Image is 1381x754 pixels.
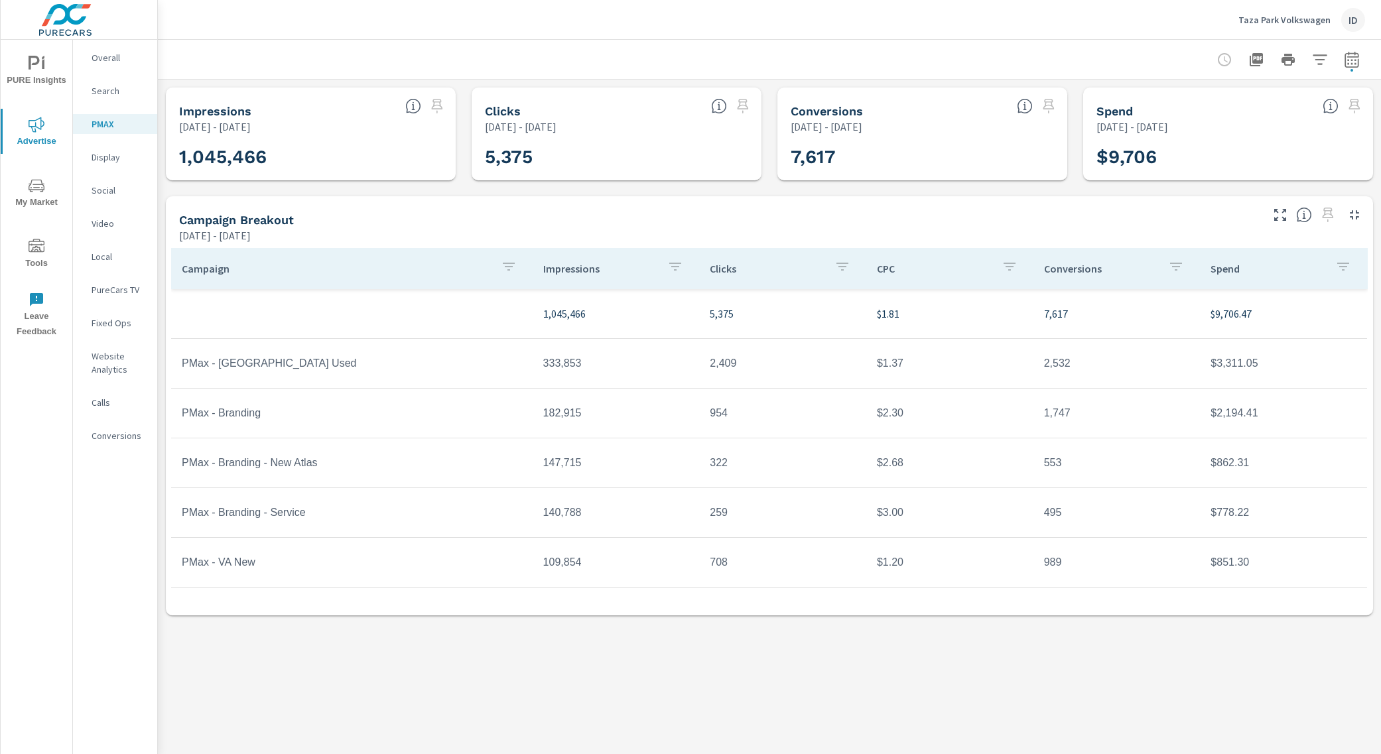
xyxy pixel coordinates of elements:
[710,262,824,275] p: Clicks
[710,306,856,322] p: 5,375
[1211,306,1356,322] p: $9,706.47
[485,104,521,118] h5: Clicks
[5,178,68,210] span: My Market
[73,114,157,134] div: PMAX
[866,496,1033,529] td: $3.00
[1096,119,1168,135] p: [DATE] - [DATE]
[73,147,157,167] div: Display
[699,446,866,479] td: 322
[179,227,251,243] p: [DATE] - [DATE]
[1211,262,1325,275] p: Spend
[427,95,448,117] span: Select a preset date range to save this widget
[699,546,866,579] td: 708
[73,280,157,300] div: PureCars TV
[1307,46,1333,73] button: Apply Filters
[92,396,147,409] p: Calls
[1,40,72,345] div: nav menu
[5,117,68,149] span: Advertise
[92,184,147,197] p: Social
[543,306,689,322] p: 1,045,466
[92,151,147,164] p: Display
[5,292,68,340] span: Leave Feedback
[92,349,147,376] p: Website Analytics
[179,104,251,118] h5: Impressions
[866,397,1033,430] td: $2.30
[877,262,991,275] p: CPC
[405,98,421,114] span: The number of times an ad was shown on your behalf.
[485,119,557,135] p: [DATE] - [DATE]
[699,397,866,430] td: 954
[699,496,866,529] td: 259
[73,393,157,412] div: Calls
[92,217,147,230] p: Video
[92,51,147,64] p: Overall
[182,262,490,275] p: Campaign
[73,247,157,267] div: Local
[1033,446,1201,479] td: 553
[73,214,157,233] div: Video
[92,316,147,330] p: Fixed Ops
[791,104,863,118] h5: Conversions
[92,429,147,442] p: Conversions
[1200,546,1367,579] td: $851.30
[1096,146,1360,168] h3: $9,706
[791,146,1054,168] h3: 7,617
[1200,446,1367,479] td: $862.31
[1017,98,1033,114] span: Total Conversions include Actions, Leads and Unmapped.
[866,446,1033,479] td: $2.68
[866,347,1033,380] td: $1.37
[73,48,157,68] div: Overall
[533,546,700,579] td: 109,854
[1033,347,1201,380] td: 2,532
[92,117,147,131] p: PMAX
[1200,496,1367,529] td: $778.22
[92,84,147,97] p: Search
[533,496,700,529] td: 140,788
[699,347,866,380] td: 2,409
[171,446,533,479] td: PMax - Branding - New Atlas
[877,306,1023,322] p: $1.81
[171,496,533,529] td: PMax - Branding - Service
[1339,46,1365,73] button: Select Date Range
[732,95,754,117] span: Select a preset date range to save this widget
[1243,46,1270,73] button: "Export Report to PDF"
[1044,262,1158,275] p: Conversions
[73,313,157,333] div: Fixed Ops
[533,446,700,479] td: 147,715
[73,81,157,101] div: Search
[171,347,533,380] td: PMax - [GEOGRAPHIC_DATA] Used
[73,180,157,200] div: Social
[1344,95,1365,117] span: Select a preset date range to save this widget
[533,347,700,380] td: 333,853
[1200,347,1367,380] td: $3,311.05
[1275,46,1301,73] button: Print Report
[171,546,533,579] td: PMax - VA New
[5,239,68,271] span: Tools
[1317,204,1339,225] span: Select a preset date range to save this widget
[171,397,533,430] td: PMax - Branding
[1033,546,1201,579] td: 989
[1038,95,1059,117] span: Select a preset date range to save this widget
[485,146,748,168] h3: 5,375
[1096,104,1133,118] h5: Spend
[92,250,147,263] p: Local
[1200,397,1367,430] td: $2,194.41
[1044,306,1190,322] p: 7,617
[179,213,294,227] h5: Campaign Breakout
[791,119,862,135] p: [DATE] - [DATE]
[1033,397,1201,430] td: 1,747
[73,346,157,379] div: Website Analytics
[92,283,147,296] p: PureCars TV
[1296,207,1312,223] span: This is a summary of PMAX performance results by campaign. Each column can be sorted.
[1323,98,1339,114] span: The amount of money spent on advertising during the period.
[533,397,700,430] td: 182,915
[1238,14,1331,26] p: Taza Park Volkswagen
[711,98,727,114] span: The number of times an ad was clicked by a consumer.
[543,262,657,275] p: Impressions
[1341,8,1365,32] div: ID
[73,426,157,446] div: Conversions
[5,56,68,88] span: PURE Insights
[866,546,1033,579] td: $1.20
[1033,496,1201,529] td: 495
[1270,204,1291,225] button: Make Fullscreen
